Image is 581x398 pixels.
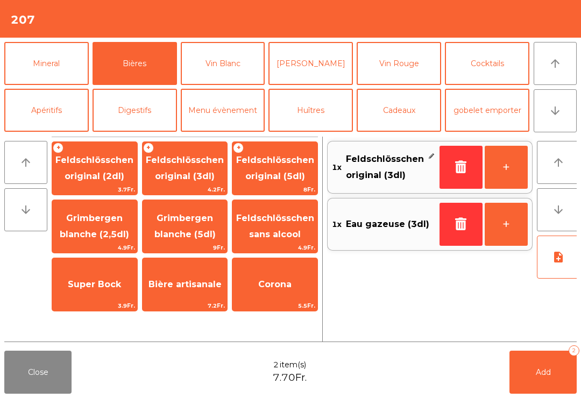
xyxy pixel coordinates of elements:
button: arrow_upward [534,42,577,85]
button: Vin Rouge [357,42,441,85]
span: Grimbergen blanche (5dl) [154,213,216,239]
span: 4.2Fr. [143,184,228,195]
span: Super Bock [68,279,121,289]
button: Digestifs [93,89,177,132]
h4: 207 [11,12,35,28]
button: Close [4,351,72,394]
button: + [485,203,528,246]
span: 4.9Fr. [232,243,317,253]
i: arrow_upward [552,156,565,169]
button: arrow_upward [4,141,47,184]
button: arrow_downward [534,89,577,132]
span: Feldschlösschen original (3dl) [346,151,424,184]
span: Grimbergen blanche (2,5dl) [60,213,129,239]
span: Feldschlösschen original (3dl) [146,155,224,181]
span: 2 [273,359,279,371]
span: 4.9Fr. [52,243,137,253]
button: Apéritifs [4,89,89,132]
button: Vin Blanc [181,42,265,85]
span: 5.5Fr. [232,301,317,311]
button: Bières [93,42,177,85]
span: Feldschlösschen original (2dl) [55,155,133,181]
span: + [233,143,244,153]
span: 7.2Fr. [143,301,228,311]
i: note_add [552,251,565,264]
span: + [53,143,63,153]
i: arrow_downward [549,104,562,117]
button: arrow_downward [4,188,47,231]
i: arrow_upward [549,57,562,70]
span: + [143,143,154,153]
button: Huîtres [268,89,353,132]
button: + [485,146,528,189]
span: Feldschlösschen sans alcool [236,213,314,239]
button: Cocktails [445,42,529,85]
span: Bière artisanale [148,279,222,289]
button: gobelet emporter [445,89,529,132]
span: item(s) [280,359,306,371]
span: 1x [332,151,342,184]
span: 1x [332,216,342,232]
button: note_add [537,236,580,279]
span: Eau gazeuse (3dl) [346,216,429,232]
button: Mineral [4,42,89,85]
span: 7.70Fr. [273,371,307,385]
span: 9Fr. [143,243,228,253]
i: arrow_upward [19,156,32,169]
span: Corona [258,279,292,289]
button: [PERSON_NAME] [268,42,353,85]
i: arrow_downward [552,203,565,216]
button: Add2 [509,351,577,394]
span: 3.7Fr. [52,184,137,195]
span: 3.9Fr. [52,301,137,311]
div: 2 [569,345,579,356]
button: Menu évènement [181,89,265,132]
button: arrow_upward [537,141,580,184]
button: arrow_downward [537,188,580,231]
button: Cadeaux [357,89,441,132]
span: Add [536,367,551,377]
span: 8Fr. [232,184,317,195]
i: arrow_downward [19,203,32,216]
span: Feldschlösschen original (5dl) [236,155,314,181]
